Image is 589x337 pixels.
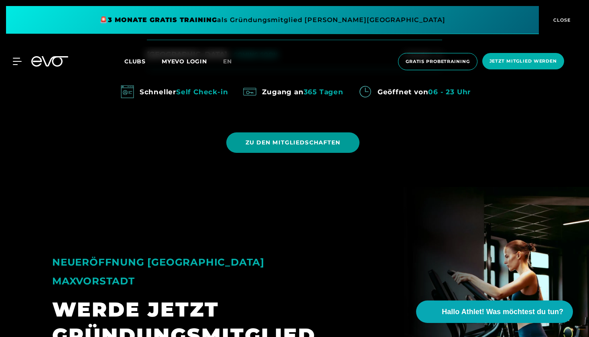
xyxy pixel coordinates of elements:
[416,300,573,323] button: Hallo Athlet! Was möchtest du tun?
[124,57,162,65] a: Clubs
[551,16,571,24] span: CLOSE
[140,85,228,98] div: Schneller
[356,83,374,101] img: evofitness
[396,53,480,70] a: Gratis Probetraining
[442,307,563,317] span: Hallo Athlet! Was möchtest du tun?
[262,85,343,98] div: Zugang an
[378,85,471,98] div: Geöffnet von
[162,58,207,65] a: MYEVO LOGIN
[241,83,259,101] img: evofitness
[489,58,557,65] span: Jetzt Mitglied werden
[118,83,136,101] img: evofitness
[226,126,363,159] a: ZU DEN MITGLIEDSCHAFTEN
[124,58,146,65] span: Clubs
[406,58,470,65] span: Gratis Probetraining
[223,58,232,65] span: en
[539,6,583,34] button: CLOSE
[246,138,341,147] span: ZU DEN MITGLIEDSCHAFTEN
[480,53,567,70] a: Jetzt Mitglied werden
[223,57,242,66] a: en
[52,253,328,290] div: NEUERÖFFNUNG [GEOGRAPHIC_DATA] MAXVORSTADT
[428,88,471,96] em: 06 - 23 Uhr
[304,88,343,96] em: 365 Tagen
[176,88,228,96] em: Self Check-in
